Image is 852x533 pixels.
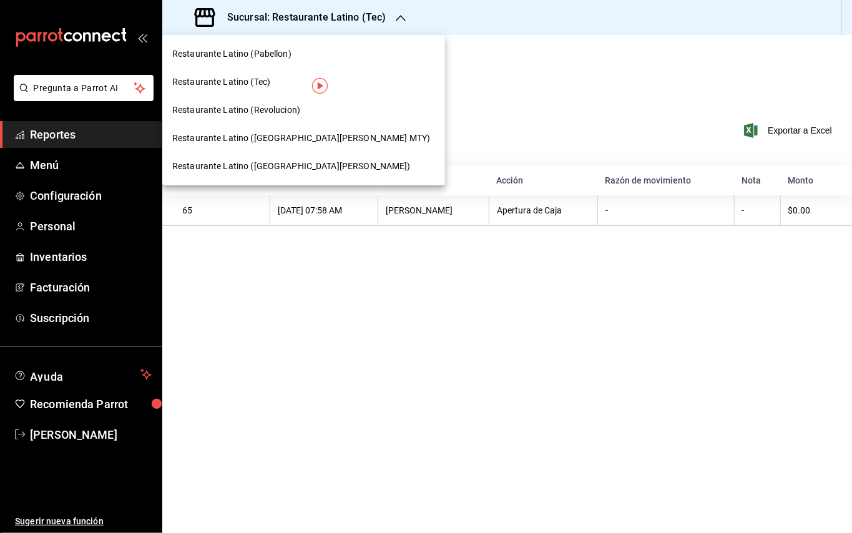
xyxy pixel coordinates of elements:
img: Tooltip marker [312,78,328,94]
span: Restaurante Latino ([GEOGRAPHIC_DATA][PERSON_NAME]) [172,160,411,173]
div: Restaurante Latino ([GEOGRAPHIC_DATA][PERSON_NAME]) [162,152,445,180]
div: Restaurante Latino ([GEOGRAPHIC_DATA][PERSON_NAME] MTY) [162,124,445,152]
span: Restaurante Latino (Pabellon) [172,47,291,61]
div: Restaurante Latino (Revolucion) [162,96,445,124]
span: Restaurante Latino ([GEOGRAPHIC_DATA][PERSON_NAME] MTY) [172,132,430,145]
span: Restaurante Latino (Revolucion) [172,104,300,117]
div: Restaurante Latino (Pabellon) [162,40,445,68]
div: Restaurante Latino (Tec) [162,68,445,96]
span: Restaurante Latino (Tec) [172,76,270,89]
